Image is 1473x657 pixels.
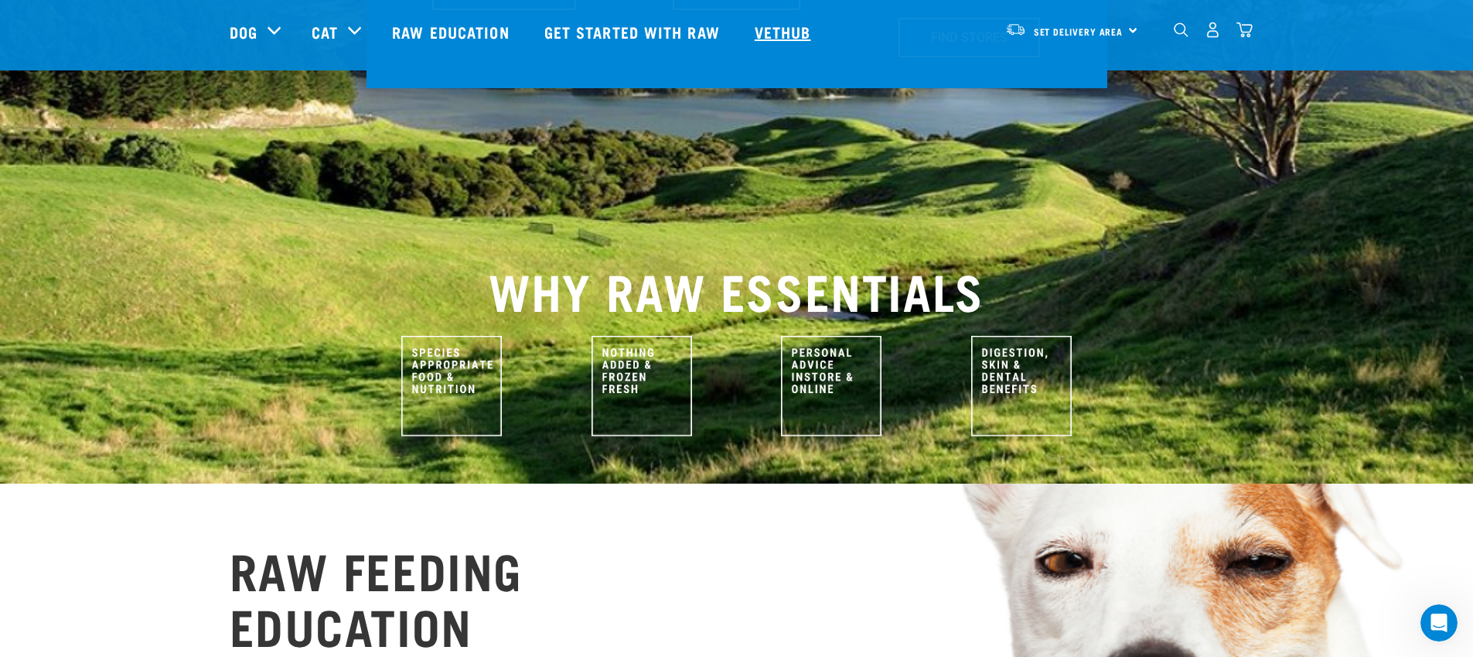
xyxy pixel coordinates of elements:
[1034,29,1124,34] span: Set Delivery Area
[1205,22,1221,38] img: user.png
[230,541,523,652] h2: RAW FEEDING EDUCATION
[1174,22,1188,37] img: home-icon-1@2x.png
[1420,604,1458,642] iframe: Intercom live chat
[1236,22,1253,38] img: home-icon@2x.png
[230,262,1244,317] h2: WHY RAW ESSENTIALS
[781,336,881,436] img: Personal Advice
[312,20,338,43] a: Cat
[401,336,502,436] img: Species Appropriate Nutrition
[1005,22,1026,36] img: van-moving.png
[230,20,257,43] a: Dog
[592,336,692,436] img: Nothing Added
[529,1,739,63] a: Get started with Raw
[377,1,528,63] a: Raw Education
[971,336,1072,436] img: Raw Benefits
[739,1,830,63] a: Vethub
